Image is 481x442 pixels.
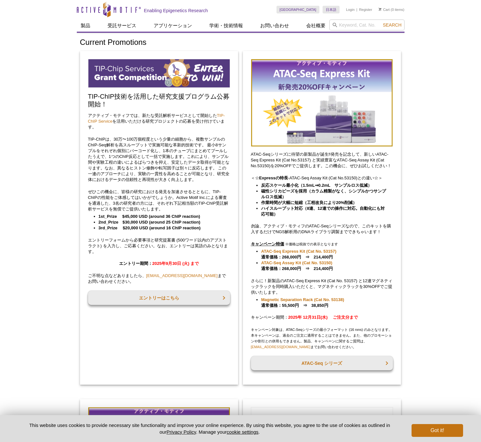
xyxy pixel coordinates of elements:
[251,278,393,295] p: さらに！新製品のATAC-Seq Express Kit (Cat No. 53157) と12連マグネティックラックを同時購入いただくと、マグネティックラックを30%OFFでご提供いたします。
[302,20,329,32] a: 会社概要
[251,59,393,147] img: Save on ATAC-Seq Kits
[379,6,405,13] li: (0 items)
[150,20,196,32] a: アプリケーション
[251,223,393,235] p: 勿論、アクティブ・モティフのATAC-Seqシリーズなので、このキットを購入するだけでNGS解析用のDNAライブラリ調製までできちゃいます！
[119,261,199,266] strong: エントリー期間：
[251,151,393,169] p: ATAC-Seqシリーズに待望の新製品が誕生‼発売を記念して、新しいATAC-Seq Express Kit (Cat No.53157) と実績豊富なATAC-Seq Assay Kit (C...
[277,6,320,13] a: [GEOGRAPHIC_DATA]
[383,22,401,28] span: Search
[261,189,386,199] strong: 磁性シリカビーズを採用（カラム精製がなく、シンプルかつサンプルロス低減）
[412,424,463,437] button: Got it!
[285,242,338,246] span: ※価格は税抜での表示となります
[261,260,333,271] strong: 通常価格：268,000円 ⇒ 214,400円
[261,249,336,254] a: ATAC-Seq Express Kit (Cat No. 53157)
[329,20,405,30] input: Keyword, Cat. No.
[379,7,390,12] a: Cart
[146,273,218,278] a: [EMAIL_ADDRESS][DOMAIN_NAME]
[379,8,381,11] img: Your Cart
[256,20,293,32] a: お問い合わせ
[261,200,357,205] strong: 作業時間が大幅に短縮（工程改良により20%削減）
[251,241,284,246] u: キャンペーン特価
[18,422,401,435] p: This website uses cookies to provide necessary site functionality and improve your online experie...
[261,249,336,259] strong: 通常価格：268,000円 ⇒ 214,400円
[323,6,340,13] a: 日本語
[381,22,403,28] button: Search
[359,7,372,12] a: Register
[166,429,196,435] a: Privacy Policy
[152,261,199,266] span: 2025年9月30日 (火) まで
[99,214,200,219] strong: 1st_Prize $45,000 USD (around 36 ChIP reaction)
[80,38,401,47] h1: Current Promotions
[251,356,393,370] a: ATAC-Seq シリーズ
[88,189,230,212] p: ぜひこの機会に、皆様の研究における発見を加速させるとともに、TIP-ChIPの性能をご体感してはいかがでしょうか。Active Motif Inc.による審査を通過した、3名の研究者の方には、そ...
[88,273,230,284] p: ご不明な点などありましたら、 までお問い合わせください。
[88,291,230,305] a: エントリーはこちら
[144,8,208,13] h2: Enabling Epigenetics Research
[261,260,332,266] a: ATAC-Seq Assay Kit (Cat No. 53150)
[261,206,385,217] strong: ハイスループット対応（8連、12連での操作に対応。自動化にも対応可能）
[288,315,358,320] strong: 2025年 12月31日(水) ご注文分まで
[357,6,357,13] li: |
[88,136,230,183] p: TIP-ChIPは、30万〜100万個程度という少量の細胞から、複数サンプルのChIP-Seq解析を高スループットで実施可能な革新的技術です。 最小8サンプルをそれぞれ個別にバーコード化し、1本...
[205,20,247,32] a: 学術・技術情報
[99,220,200,225] strong: 2nd_Prize $30,000 USD (around 25 ChIP reaction)
[88,93,230,108] h2: TIP-ChIP技術を活用した研究支援プログラム公募開始！
[77,20,94,32] a: 製品
[104,20,140,32] a: 受託サービス
[261,297,344,303] a: Magnetic Separation Rack (Cat No. 53138)
[261,297,344,308] strong: 通常価格：55,500円 ⇒ 38,850円
[88,59,230,88] img: TIP-ChIP Service Grant Competition
[227,429,258,435] button: cookie settings
[251,315,393,320] p: キャンペーン期間：
[251,328,392,349] span: キャンペーン対象は、ATAC-Seqシリーズの最小フォーマット (16 rxns) のみとなります。 本キャンペーンは、過去のご注文に適用することはできません。また、他のプロモーションや割引との...
[99,225,201,230] strong: 3rd_Prize $20,000 USD (around 16 ChIP reaction)
[251,175,393,181] p: ＜☆ -ATAC-Seq Assay Kit (Cat No.53150)との違い☆＞
[88,113,230,130] p: アクティブ・モティフでは、新たな受託解析サービスとして開始した を活用いただける研究プロジェクトの応募を受け付けています。
[259,176,288,180] strong: Expressの特長
[346,7,355,12] a: Login
[88,237,230,255] p: エントリーフォームから必要事項と研究提案書 (500ワード以内のアブストラクト) を入力し、ご応募ください。なお、エントリーは英語のみとなります。
[251,345,310,349] a: [EMAIL_ADDRESS][DOMAIN_NAME]
[261,183,372,188] strong: 反応スケール最小化（1.5mL⇒0.2mL サンプルロス低減）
